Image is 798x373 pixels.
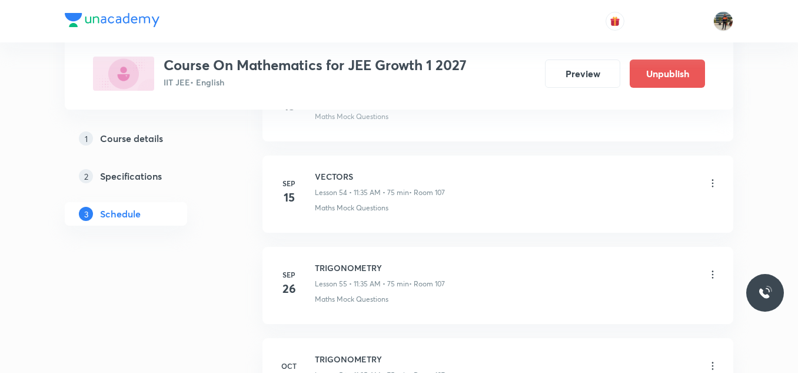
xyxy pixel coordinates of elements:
[100,131,163,146] h5: Course details
[713,11,733,31] img: Shrikanth Reddy
[100,207,141,221] h5: Schedule
[315,170,445,183] h6: VECTORS
[79,207,93,221] p: 3
[277,178,301,189] h6: Sep
[277,280,301,298] h4: 26
[93,57,154,91] img: 878B5822-92F1-4618-8129-D7541B4C31C9_plus.png
[164,76,467,88] p: IIT JEE • English
[164,57,467,74] h3: Course On Mathematics for JEE Growth 1 2027
[758,286,772,300] img: ttu
[630,60,705,88] button: Unpublish
[315,353,445,365] h6: TRIGONOMETRY
[79,169,93,183] p: 2
[277,361,301,371] h6: Oct
[315,279,409,289] p: Lesson 55 • 11:35 AM • 75 min
[315,294,388,305] p: Maths Mock Questions
[277,269,301,280] h6: Sep
[65,13,159,30] a: Company Logo
[606,12,624,31] button: avatar
[315,262,445,274] h6: TRIGONOMETRY
[409,279,445,289] p: • Room 107
[315,111,388,122] p: Maths Mock Questions
[545,60,620,88] button: Preview
[65,127,225,150] a: 1Course details
[79,131,93,146] p: 1
[315,187,409,198] p: Lesson 54 • 11:35 AM • 75 min
[65,164,225,188] a: 2Specifications
[610,16,620,27] img: avatar
[277,189,301,206] h4: 15
[315,203,388,213] p: Maths Mock Questions
[409,187,445,198] p: • Room 107
[100,169,162,183] h5: Specifications
[65,13,159,27] img: Company Logo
